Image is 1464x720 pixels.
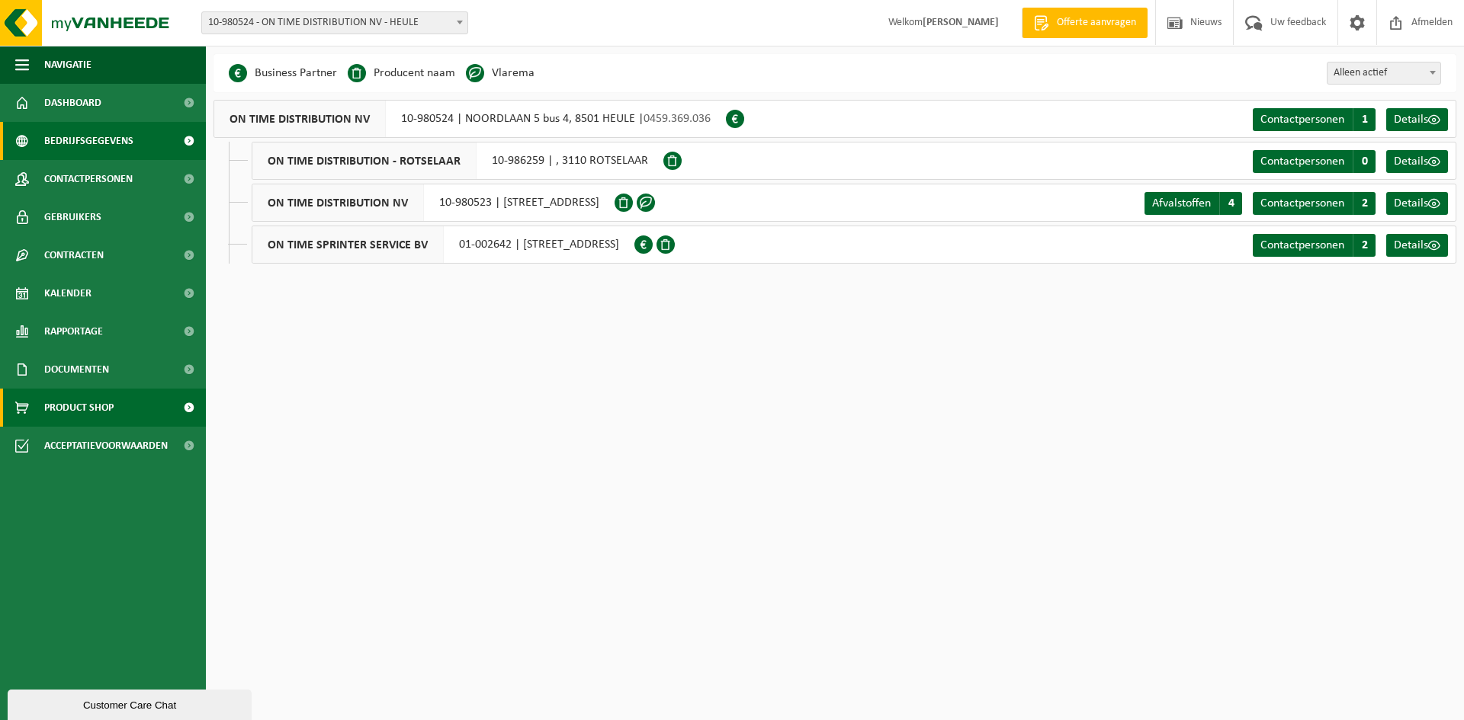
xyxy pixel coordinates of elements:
[1353,150,1376,173] span: 0
[44,84,101,122] span: Dashboard
[1022,8,1148,38] a: Offerte aanvragen
[252,226,444,263] span: ON TIME SPRINTER SERVICE BV
[1394,114,1428,126] span: Details
[44,46,91,84] span: Navigatie
[1152,197,1211,210] span: Afvalstoffen
[44,312,103,350] span: Rapportage
[1219,192,1242,215] span: 4
[1145,192,1242,215] a: Afvalstoffen 4
[1260,197,1344,210] span: Contactpersonen
[1386,108,1448,131] a: Details
[1253,234,1376,257] a: Contactpersonen 2
[44,198,101,236] span: Gebruikers
[1328,62,1440,84] span: Alleen actief
[44,160,133,198] span: Contactpersonen
[1260,114,1344,126] span: Contactpersonen
[252,184,424,221] span: ON TIME DISTRIBUTION NV
[1260,239,1344,251] span: Contactpersonen
[252,226,634,264] div: 01-002642 | [STREET_ADDRESS]
[213,100,726,138] div: 10-980524 | NOORDLAAN 5 bus 4, 8501 HEULE |
[1327,62,1441,85] span: Alleen actief
[214,101,386,137] span: ON TIME DISTRIBUTION NV
[1394,239,1428,251] span: Details
[466,62,535,85] li: Vlarema
[1386,150,1448,173] a: Details
[1353,108,1376,131] span: 1
[252,184,615,222] div: 10-980523 | [STREET_ADDRESS]
[44,122,133,160] span: Bedrijfsgegevens
[201,11,468,34] span: 10-980524 - ON TIME DISTRIBUTION NV - HEULE
[1253,150,1376,173] a: Contactpersonen 0
[1394,197,1428,210] span: Details
[202,12,467,34] span: 10-980524 - ON TIME DISTRIBUTION NV - HEULE
[44,274,91,312] span: Kalender
[44,389,114,427] span: Product Shop
[644,113,711,125] span: 0459.369.036
[252,142,663,180] div: 10-986259 | , 3110 ROTSELAAR
[1260,155,1344,168] span: Contactpersonen
[348,62,455,85] li: Producent naam
[1053,15,1140,30] span: Offerte aanvragen
[44,350,109,389] span: Documenten
[1353,234,1376,257] span: 2
[1253,192,1376,215] a: Contactpersonen 2
[252,142,477,179] span: ON TIME DISTRIBUTION - ROTSELAAR
[44,236,104,274] span: Contracten
[1386,192,1448,215] a: Details
[229,62,337,85] li: Business Partner
[923,17,999,28] strong: [PERSON_NAME]
[1386,234,1448,257] a: Details
[1353,192,1376,215] span: 2
[1253,108,1376,131] a: Contactpersonen 1
[44,427,168,465] span: Acceptatievoorwaarden
[1394,155,1428,168] span: Details
[8,686,255,720] iframe: chat widget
